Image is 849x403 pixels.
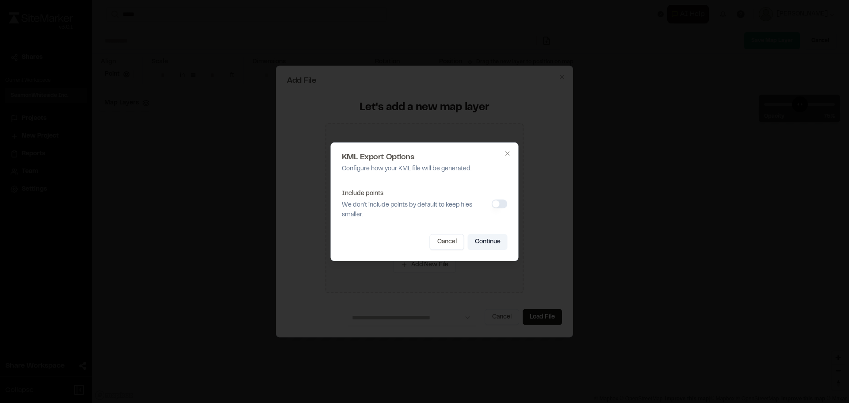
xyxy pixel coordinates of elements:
[342,154,508,161] h2: KML Export Options
[342,191,383,196] label: Include points
[342,164,508,174] p: Configure how your KML file will be generated.
[430,234,464,250] button: Cancel
[468,234,508,250] button: Continue
[342,200,488,220] p: We don't include points by default to keep files smaller.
